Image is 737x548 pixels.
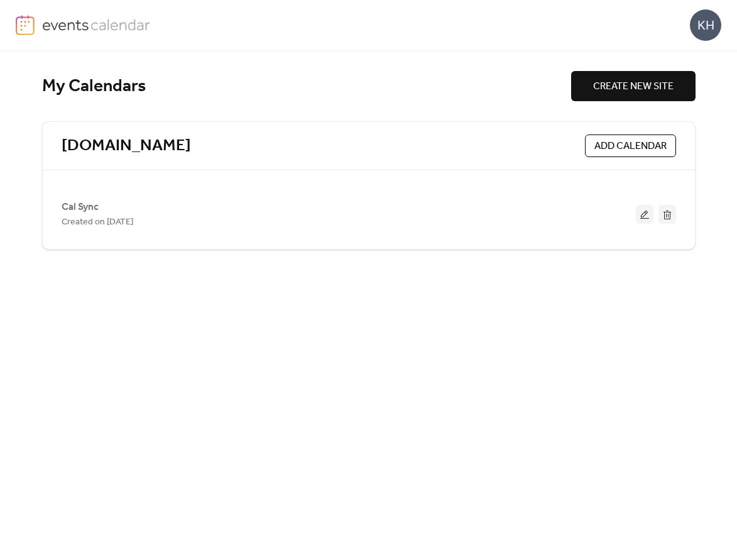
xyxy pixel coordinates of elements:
[585,134,676,157] button: ADD CALENDAR
[593,79,674,94] span: CREATE NEW SITE
[42,15,151,34] img: logo-type
[42,75,571,97] div: My Calendars
[571,71,696,101] button: CREATE NEW SITE
[62,215,133,230] span: Created on [DATE]
[62,200,99,215] span: Cal Sync
[16,15,35,35] img: logo
[62,204,99,211] a: Cal Sync
[690,9,721,41] div: KH
[62,136,191,156] a: [DOMAIN_NAME]
[594,139,667,154] span: ADD CALENDAR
